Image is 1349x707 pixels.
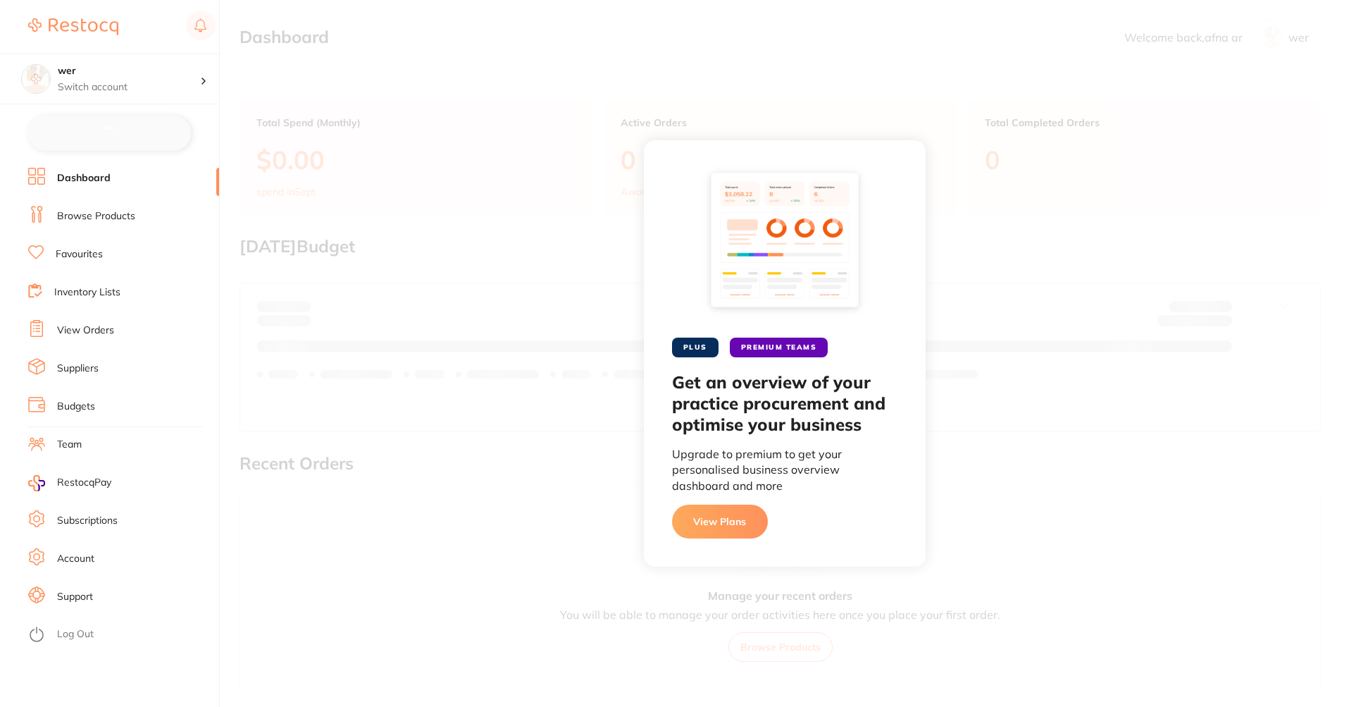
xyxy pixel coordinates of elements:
[28,11,118,43] a: Restocq Logo
[56,247,103,262] a: Favourites
[58,80,200,94] p: Switch account
[22,65,50,93] img: wer
[672,446,897,493] p: Upgrade to premium to get your personalised business overview dashboard and more
[28,18,118,35] img: Restocq Logo
[28,475,45,491] img: RestocqPay
[57,324,114,338] a: View Orders
[57,362,99,376] a: Suppliers
[57,590,93,604] a: Support
[672,371,897,435] h2: Get an overview of your practice procurement and optimise your business
[28,624,215,646] button: Log Out
[57,171,111,185] a: Dashboard
[672,338,719,357] span: PLUS
[57,438,82,452] a: Team
[58,64,200,78] h4: wer
[28,475,111,491] a: RestocqPay
[705,168,864,321] img: dashboard-preview.svg
[57,552,94,566] a: Account
[57,476,111,490] span: RestocqPay
[57,627,94,641] a: Log Out
[57,209,135,223] a: Browse Products
[730,338,828,357] span: PREMIUM TEAMS
[672,505,768,539] button: View Plans
[57,400,95,414] a: Budgets
[57,514,118,528] a: Subscriptions
[54,285,120,300] a: Inventory Lists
